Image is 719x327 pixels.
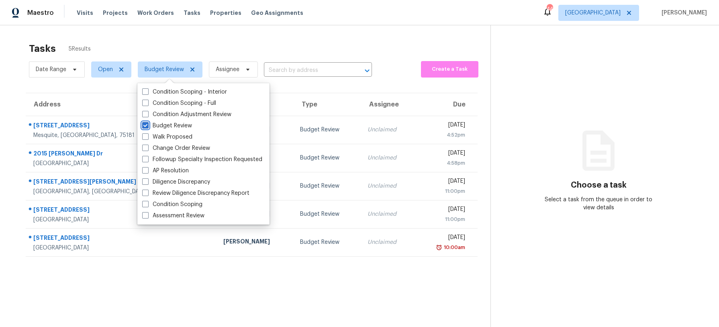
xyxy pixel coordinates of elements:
div: [DATE] [422,233,465,243]
div: [GEOGRAPHIC_DATA], [GEOGRAPHIC_DATA], 75013 [33,188,210,196]
div: Budget Review [300,210,355,218]
div: [GEOGRAPHIC_DATA] [33,244,210,252]
span: Properties [210,9,241,17]
div: [STREET_ADDRESS] [33,234,210,244]
span: Date Range [36,65,66,74]
label: Review Diligence Discrepancy Report [142,189,249,197]
label: Condition Scoping - Interior [142,88,227,96]
div: [STREET_ADDRESS][PERSON_NAME] [33,178,210,188]
div: Unclaimed [368,182,409,190]
div: 2015 [PERSON_NAME] Dr [33,149,210,159]
label: Walk Proposed [142,133,192,141]
label: Diligence Discrepancy [142,178,210,186]
span: Projects [103,9,128,17]
div: [DATE] [422,121,465,131]
th: Due [415,93,478,116]
span: Open [98,65,113,74]
div: 10:00am [442,243,465,251]
div: Unclaimed [368,210,409,218]
span: 5 Results [69,45,91,53]
span: Budget Review [145,65,184,74]
div: 4:52pm [422,131,465,139]
th: Type [294,93,361,116]
div: Budget Review [300,154,355,162]
div: [GEOGRAPHIC_DATA] [33,216,210,224]
span: Assignee [216,65,239,74]
div: [STREET_ADDRESS] [33,121,210,131]
input: Search by address [264,64,349,77]
img: Overdue Alarm Icon [436,243,442,251]
div: Select a task from the queue in order to view details [545,196,652,212]
div: [DATE] [422,177,465,187]
label: Change Order Review [142,144,210,152]
div: Unclaimed [368,154,409,162]
button: Open [362,65,373,76]
span: [GEOGRAPHIC_DATA] [565,9,621,17]
div: [PERSON_NAME] [223,237,287,247]
div: Budget Review [300,238,355,246]
label: Condition Scoping [142,200,202,208]
div: 11:00pm [422,215,465,223]
div: [DATE] [422,205,465,215]
label: Condition Scoping - Full [142,99,216,107]
h2: Tasks [29,45,56,53]
label: Assessment Review [142,212,204,220]
span: Geo Assignments [251,9,303,17]
div: [GEOGRAPHIC_DATA] [33,159,210,168]
label: Followup Specialty Inspection Requested [142,155,262,163]
div: [DATE] [422,149,465,159]
span: [PERSON_NAME] [658,9,707,17]
div: 44 [547,5,552,13]
div: Mesquite, [GEOGRAPHIC_DATA], 75181 [33,131,210,139]
label: Condition Adjustment Review [142,110,231,119]
div: 11:00pm [422,187,465,195]
button: Create a Task [421,61,478,78]
div: Budget Review [300,182,355,190]
div: Unclaimed [368,126,409,134]
label: AP Resolution [142,167,189,175]
div: 4:58pm [422,159,465,167]
h3: Choose a task [571,181,627,189]
div: [STREET_ADDRESS] [33,206,210,216]
label: Budget Review [142,122,192,130]
span: Visits [77,9,93,17]
span: Create a Task [425,65,474,74]
th: Assignee [361,93,415,116]
span: Tasks [184,10,200,16]
span: Maestro [27,9,54,17]
span: Work Orders [137,9,174,17]
th: Address [26,93,217,116]
div: Budget Review [300,126,355,134]
div: Unclaimed [368,238,409,246]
